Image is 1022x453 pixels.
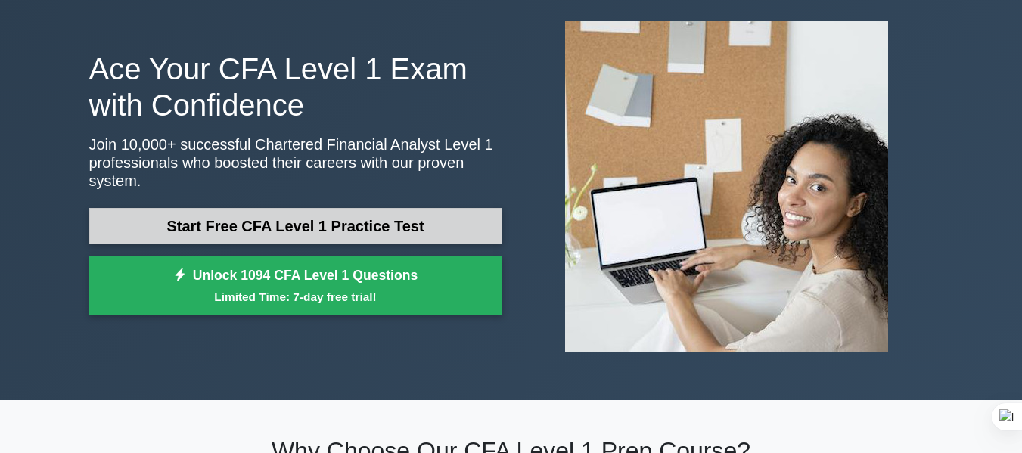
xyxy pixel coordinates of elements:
a: Start Free CFA Level 1 Practice Test [89,208,502,244]
a: Unlock 1094 CFA Level 1 QuestionsLimited Time: 7-day free trial! [89,256,502,316]
h1: Ace Your CFA Level 1 Exam with Confidence [89,51,502,123]
p: Join 10,000+ successful Chartered Financial Analyst Level 1 professionals who boosted their caree... [89,135,502,190]
small: Limited Time: 7-day free trial! [108,288,483,306]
